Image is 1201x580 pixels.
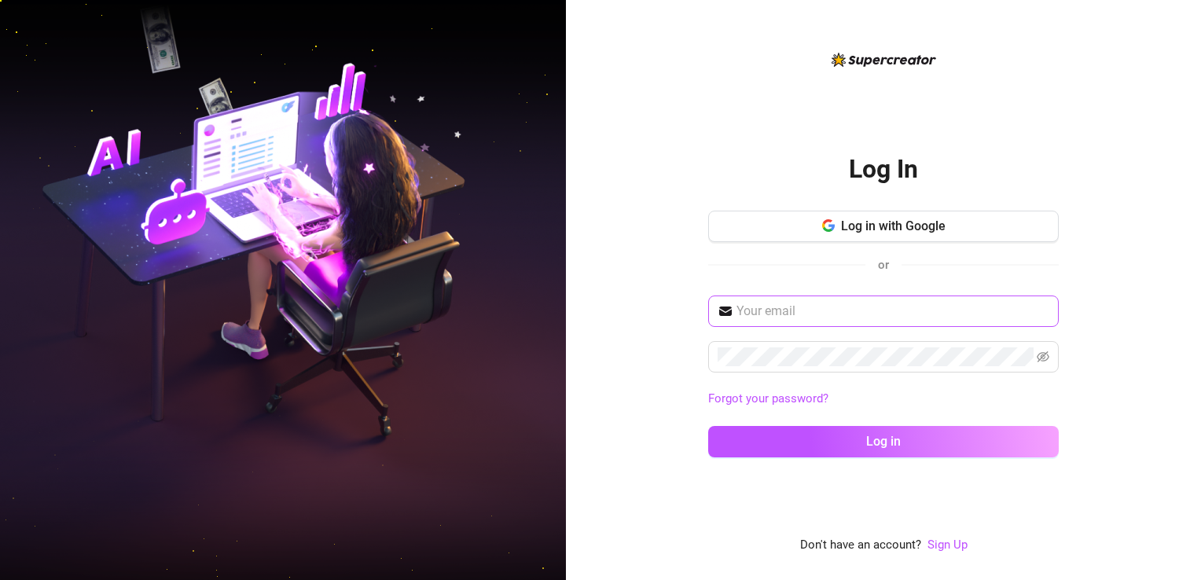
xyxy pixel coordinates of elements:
span: or [878,258,889,272]
a: Sign Up [927,536,968,555]
input: Your email [736,302,1049,321]
a: Forgot your password? [708,390,1059,409]
h2: Log In [849,153,918,185]
span: Log in with Google [841,218,946,233]
span: eye-invisible [1037,351,1049,363]
button: Log in [708,426,1059,457]
a: Sign Up [927,538,968,552]
a: Forgot your password? [708,391,828,406]
span: Log in [866,434,901,449]
img: logo-BBDzfeDw.svg [832,53,936,67]
span: Don't have an account? [800,536,921,555]
button: Log in with Google [708,211,1059,242]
